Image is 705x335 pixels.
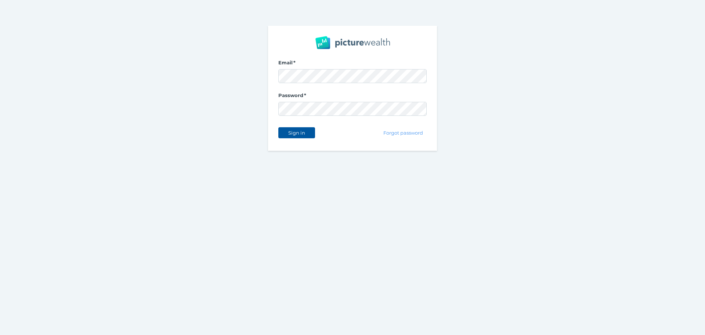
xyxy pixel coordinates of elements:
span: Forgot password [380,130,426,136]
img: PW [315,36,390,49]
button: Sign in [278,127,315,138]
button: Forgot password [380,127,427,138]
label: Password [278,92,427,102]
label: Email [278,60,427,69]
span: Sign in [285,130,308,136]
